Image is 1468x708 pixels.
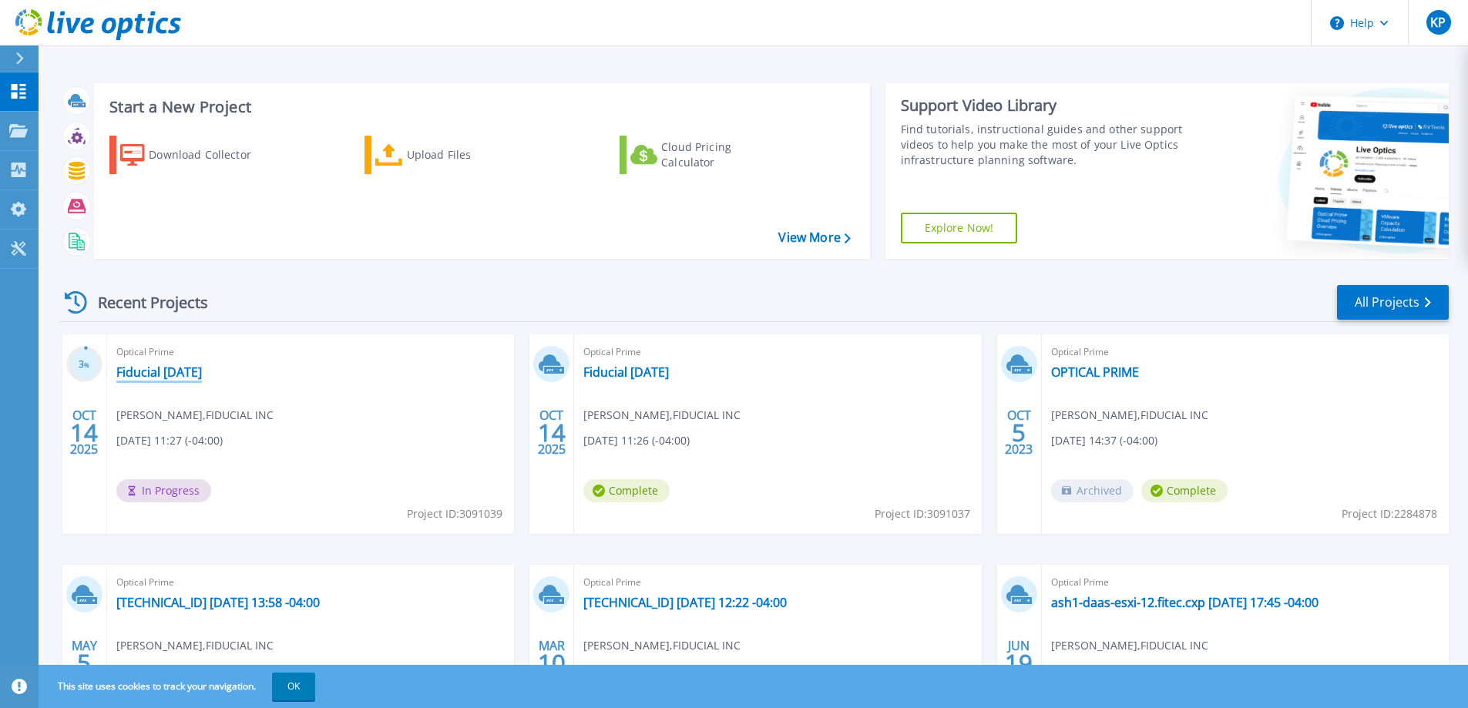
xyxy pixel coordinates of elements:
a: Upload Files [364,136,536,174]
div: OCT 2025 [69,404,99,461]
a: ash1-daas-esxi-12.fitec.cxp [DATE] 17:45 -04:00 [1051,595,1319,610]
span: Project ID: 2284878 [1342,505,1437,522]
a: Download Collector [109,136,281,174]
span: Archived [1051,479,1134,502]
div: OCT 2025 [537,404,566,461]
span: Complete [1141,479,1228,502]
span: 19 [1005,656,1033,669]
span: 5 [1012,426,1026,439]
a: Cloud Pricing Calculator [620,136,791,174]
span: Complete [583,479,670,502]
span: Project ID: 3091039 [407,505,502,522]
span: Project ID: 3091037 [875,505,970,522]
span: Optical Prime [116,344,505,361]
span: [PERSON_NAME] , FIDUCIAL INC [583,407,741,424]
div: Cloud Pricing Calculator [661,139,784,170]
span: [PERSON_NAME] , FIDUCIAL INC [1051,637,1208,654]
div: Upload Files [407,139,530,170]
div: Find tutorials, instructional guides and other support videos to help you make the most of your L... [901,122,1188,168]
span: [DATE] 17:45 (-04:00) [1051,663,1157,679]
span: Optical Prime [1051,574,1439,591]
h3: Start a New Project [109,99,850,116]
span: [PERSON_NAME] , FIDUCIAL INC [583,637,741,654]
a: [TECHNICAL_ID] [DATE] 12:22 -04:00 [583,595,787,610]
span: 5 [77,656,91,669]
div: MAY 2020 [69,635,99,691]
a: OPTICAL PRIME [1051,364,1139,380]
span: % [84,361,89,369]
div: Download Collector [149,139,272,170]
span: [DATE] 12:24 (-04:00) [583,663,690,679]
span: Optical Prime [583,344,972,361]
button: OK [272,673,315,700]
span: In Progress [116,479,211,502]
span: 10 [538,656,566,669]
a: [TECHNICAL_ID] [DATE] 13:58 -04:00 [116,595,320,610]
span: This site uses cookies to track your navigation. [42,673,315,700]
span: [DATE] 11:26 (-04:00) [583,432,690,449]
a: All Projects [1337,285,1449,320]
div: OCT 2023 [1004,404,1033,461]
div: MAR 2020 [537,635,566,691]
span: [PERSON_NAME] , FIDUCIAL INC [1051,407,1208,424]
span: [DATE] 11:27 (-04:00) [116,432,223,449]
span: [PERSON_NAME] , FIDUCIAL INC [116,407,274,424]
span: Optical Prime [116,574,505,591]
span: Optical Prime [583,574,972,591]
span: [DATE] 14:37 (-04:00) [1051,432,1157,449]
span: KP [1430,16,1446,29]
a: Explore Now! [901,213,1018,243]
span: [PERSON_NAME] , FIDUCIAL INC [116,637,274,654]
a: Fiducial [DATE] [116,364,202,380]
span: [DATE] 13:59 (-04:00) [116,663,223,679]
span: 14 [70,426,98,439]
span: Optical Prime [1051,344,1439,361]
h3: 3 [66,356,102,374]
div: JUN 2019 [1004,635,1033,691]
span: 14 [538,426,566,439]
div: Recent Projects [59,284,229,321]
a: Fiducial [DATE] [583,364,669,380]
div: Support Video Library [901,96,1188,116]
a: View More [778,230,850,245]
